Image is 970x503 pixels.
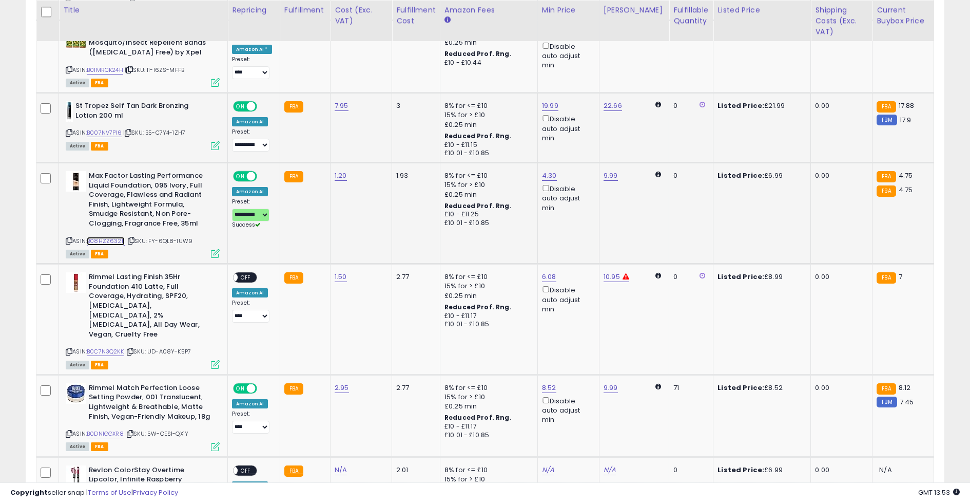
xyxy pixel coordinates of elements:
[396,272,432,282] div: 2.77
[444,101,530,110] div: 8% for <= £10
[815,5,868,37] div: Shipping Costs (Exc. VAT)
[232,45,272,54] div: Amazon AI *
[444,149,530,158] div: £10.01 - £10.85
[66,383,86,404] img: 416QRvd5FUL._SL40_.jpg
[444,171,530,180] div: 8% for <= £10
[542,171,557,181] a: 4.30
[877,272,896,284] small: FBA
[66,142,89,151] span: All listings currently available for purchase on Amazon
[133,488,178,497] a: Privacy Policy
[717,465,803,475] div: £6.99
[815,272,864,282] div: 0.00
[604,272,620,282] a: 10.95
[232,399,268,408] div: Amazon AI
[444,393,530,402] div: 15% for > £10
[234,172,247,181] span: ON
[10,488,48,497] strong: Copyright
[66,101,220,149] div: ASIN:
[444,303,512,311] b: Reduced Prof. Rng.
[66,171,220,257] div: ASIN:
[123,128,185,137] span: | SKU: B5-C7Y4-1ZH7
[232,187,268,196] div: Amazon AI
[234,102,247,111] span: ON
[444,141,530,150] div: £10 - £11.15
[89,383,214,424] b: Rimmel Match Perfection Loose Setting Powder, 001 Translucent, Lightweight & Breathable, Matte Fi...
[717,5,806,15] div: Listed Price
[717,171,764,180] b: Listed Price:
[900,397,914,407] span: 7.45
[717,101,803,110] div: £21.99
[10,488,178,498] div: seller snap | |
[87,66,123,74] a: B01MRCK24H
[444,383,530,393] div: 8% for <= £10
[673,383,705,393] div: 71
[717,383,803,393] div: £8.52
[125,66,184,74] span: | SKU: I1-I6ZS-MFFB
[87,128,122,137] a: B007NV7P16
[717,272,803,282] div: £8.99
[238,273,254,282] span: OFF
[673,272,705,282] div: 0
[232,198,272,229] div: Preset:
[75,101,200,123] b: St Tropez Self Tan Dark Bronzing Lotion 200 ml
[444,422,530,431] div: £10 - £11.17
[918,488,960,497] span: 2025-08-17 13:53 GMT
[335,5,387,26] div: Cost (Exc. VAT)
[232,128,272,152] div: Preset:
[335,101,348,111] a: 7.95
[717,465,764,475] b: Listed Price:
[91,250,108,258] span: FBA
[66,361,89,369] span: All listings currently available for purchase on Amazon
[66,101,73,122] img: 3146BwtWe3L._SL40_.jpg
[335,272,347,282] a: 1.50
[126,237,192,245] span: | SKU: FY-6QL8-1UW9
[444,291,530,301] div: £0.25 min
[444,413,512,422] b: Reduced Prof. Rng.
[284,383,303,395] small: FBA
[396,171,432,180] div: 1.93
[444,465,530,475] div: 8% for <= £10
[232,5,276,15] div: Repricing
[238,466,254,475] span: OFF
[604,465,616,475] a: N/A
[815,465,864,475] div: 0.00
[444,210,530,219] div: £10 - £11.25
[444,59,530,67] div: £10 - £10.44
[604,101,622,111] a: 22.66
[542,284,591,314] div: Disable auto adjust min
[89,272,214,342] b: Rimmel Lasting Finish 35Hr Foundation 410 Latte, Full Coverage, Hydrating, SPF20, [MEDICAL_DATA],...
[335,171,347,181] a: 1.20
[899,101,915,110] span: 17.88
[284,101,303,113] small: FBA
[66,272,220,368] div: ASIN:
[444,120,530,129] div: £0.25 min
[396,101,432,110] div: 3
[717,101,764,110] b: Listed Price:
[899,383,911,393] span: 8.12
[444,110,530,120] div: 15% for > £10
[284,171,303,182] small: FBA
[673,5,709,26] div: Fulfillable Quantity
[542,41,591,70] div: Disable auto adjust min
[655,101,661,108] i: Calculated using Dynamic Max Price.
[125,430,188,438] span: | SKU: 5W-OES1-QX1Y
[877,185,896,197] small: FBA
[256,384,272,393] span: OFF
[673,171,705,180] div: 0
[444,132,512,140] b: Reduced Prof. Rng.
[335,383,349,393] a: 2.95
[899,171,913,180] span: 4.75
[444,272,530,282] div: 8% for <= £10
[542,183,591,213] div: Disable auto adjust min
[444,320,530,329] div: £10.01 - £10.85
[89,29,214,60] b: 3 x 2 x Adult Xpel Tropical Formula Mosquito/Insect Repellent Bands ([MEDICAL_DATA] Free) by Xpel
[899,272,902,282] span: 7
[542,395,591,425] div: Disable auto adjust min
[232,221,260,229] span: Success
[91,442,108,451] span: FBA
[284,5,326,15] div: Fulfillment
[877,383,896,395] small: FBA
[66,442,89,451] span: All listings currently available for purchase on Amazon
[396,5,436,26] div: Fulfillment Cost
[89,465,214,487] b: Revlon ColorStay Overtime Lipcolor, Infinite Raspberry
